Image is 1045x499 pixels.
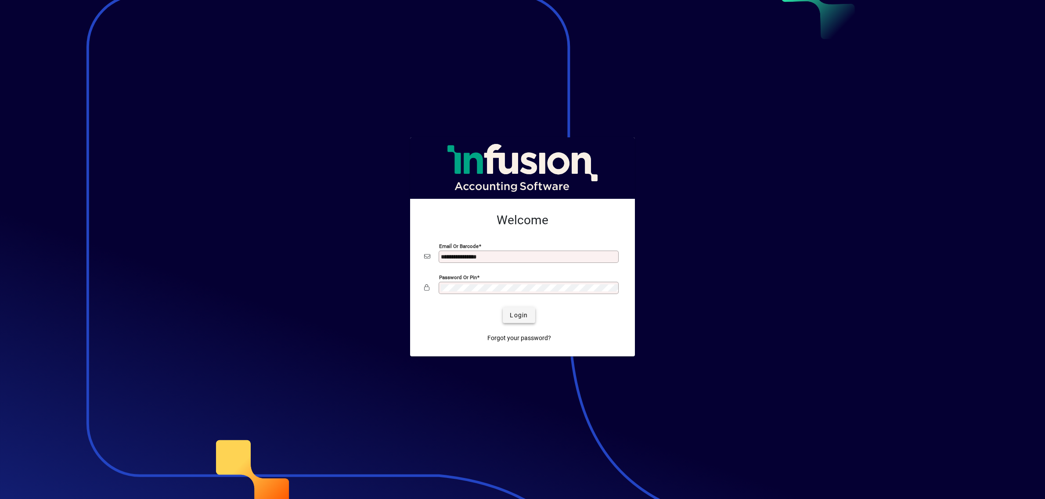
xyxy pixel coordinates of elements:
[487,334,551,343] span: Forgot your password?
[424,213,621,228] h2: Welcome
[510,311,528,320] span: Login
[439,274,477,280] mat-label: Password or Pin
[503,307,535,323] button: Login
[439,243,479,249] mat-label: Email or Barcode
[484,330,555,346] a: Forgot your password?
